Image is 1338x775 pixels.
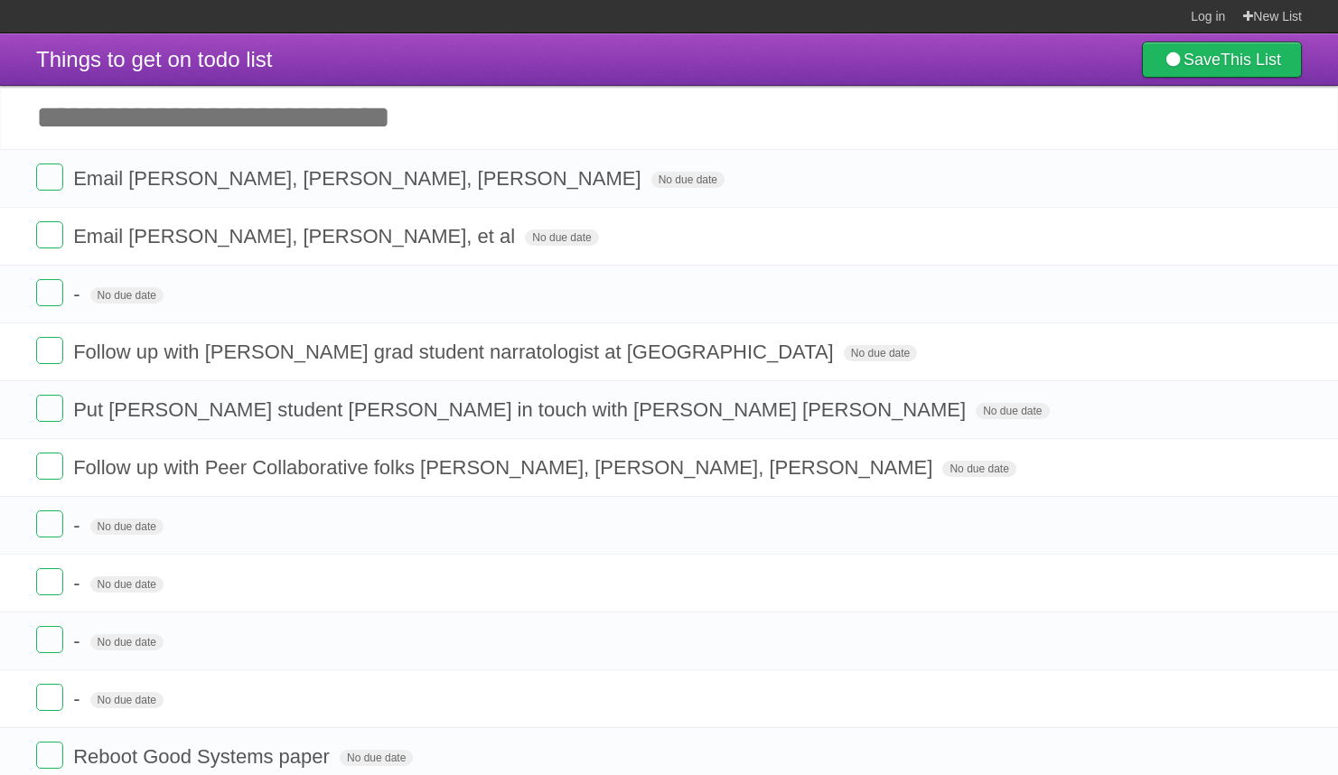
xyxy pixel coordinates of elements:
[73,630,84,652] span: -
[73,572,84,594] span: -
[90,518,164,535] span: No due date
[36,47,273,71] span: Things to get on todo list
[73,745,334,768] span: Reboot Good Systems paper
[90,576,164,593] span: No due date
[73,341,838,363] span: Follow up with [PERSON_NAME] grad student narratologist at [GEOGRAPHIC_DATA]
[73,456,937,479] span: Follow up with Peer Collaborative folks [PERSON_NAME], [PERSON_NAME], [PERSON_NAME]
[36,742,63,769] label: Done
[36,568,63,595] label: Done
[36,337,63,364] label: Done
[73,225,519,247] span: Email [PERSON_NAME], [PERSON_NAME], et al
[976,403,1049,419] span: No due date
[942,461,1015,477] span: No due date
[73,283,84,305] span: -
[36,510,63,537] label: Done
[36,684,63,711] label: Done
[73,687,84,710] span: -
[90,287,164,303] span: No due date
[844,345,917,361] span: No due date
[73,514,84,537] span: -
[36,221,63,248] label: Done
[1142,42,1302,78] a: SaveThis List
[36,163,63,191] label: Done
[340,750,413,766] span: No due date
[73,398,970,421] span: Put [PERSON_NAME] student [PERSON_NAME] in touch with [PERSON_NAME] [PERSON_NAME]
[36,453,63,480] label: Done
[90,634,164,650] span: No due date
[525,229,598,246] span: No due date
[651,172,725,188] span: No due date
[90,692,164,708] span: No due date
[36,626,63,653] label: Done
[36,279,63,306] label: Done
[36,395,63,422] label: Done
[73,167,645,190] span: Email [PERSON_NAME], [PERSON_NAME], [PERSON_NAME]
[1221,51,1281,69] b: This List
